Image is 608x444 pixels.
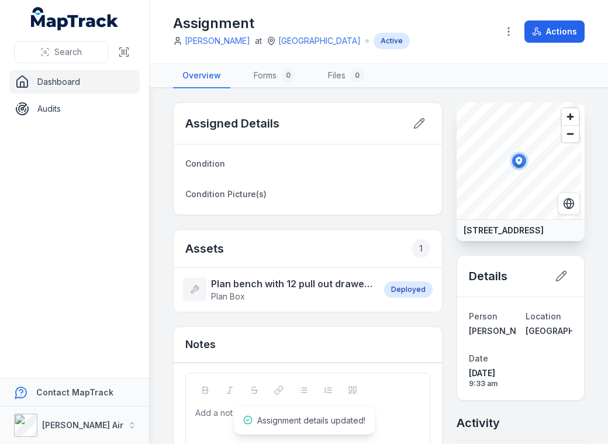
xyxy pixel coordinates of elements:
h3: Notes [185,336,216,353]
h2: Assigned Details [185,115,279,132]
a: Files0 [319,64,374,88]
a: [GEOGRAPHIC_DATA] [278,35,361,47]
span: Plan Box [211,291,245,301]
div: 0 [350,68,364,82]
span: 9:33 am [469,379,516,388]
a: [PERSON_NAME] [185,35,250,47]
button: Zoom in [562,108,579,125]
a: MapTrack [31,7,119,30]
time: 01/08/2025, 9:33:44 am [469,367,516,388]
span: Search [54,46,82,58]
span: Location [526,311,561,321]
h2: Activity [457,415,500,431]
h2: Assets [185,239,430,258]
a: [PERSON_NAME] [469,325,516,337]
span: Condition [185,159,225,168]
span: at [255,35,262,47]
h2: Details [469,268,507,284]
strong: [PERSON_NAME] Air [42,420,123,430]
button: Zoom out [562,125,579,142]
a: Forms0 [244,64,305,88]
canvas: Map [457,102,582,219]
button: Search [14,41,108,63]
button: Actions [524,20,585,43]
div: Deployed [384,281,433,298]
div: 1 [412,239,430,258]
span: [DATE] [469,367,516,379]
h1: Assignment [173,14,410,33]
div: Active [374,33,410,49]
span: Date [469,353,488,363]
a: Dashboard [9,70,140,94]
a: Plan bench with 12 pull out drawersPlan Box [183,277,372,302]
a: Audits [9,97,140,121]
span: Person [469,311,498,321]
strong: Plan bench with 12 pull out drawers [211,277,372,291]
a: [GEOGRAPHIC_DATA] [526,325,572,337]
strong: [STREET_ADDRESS] [464,225,544,236]
button: Switch to Satellite View [558,192,580,215]
div: 0 [281,68,295,82]
span: Assignment details updated! [257,415,365,425]
span: Condition Picture(s) [185,189,267,199]
a: Overview [173,64,230,88]
strong: Contact MapTrack [36,387,113,397]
